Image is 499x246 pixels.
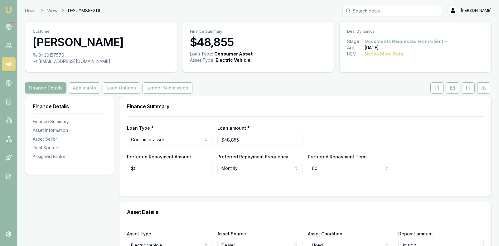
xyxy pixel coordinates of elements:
div: Deal Source [33,145,106,151]
div: 0430157570 [33,52,169,58]
button: Applicants [69,82,100,94]
span: [PERSON_NAME] [461,8,492,13]
div: Loan Type: [190,51,213,57]
button: Lender Submission [143,82,192,94]
a: View [47,7,57,14]
div: Electric Vehicle [216,57,250,63]
a: Deals [25,7,36,14]
div: Consumer Asset [214,51,253,57]
a: Finance Details [25,82,68,94]
label: Preferred Repayment Frequency [217,154,288,159]
p: Finance Summary [190,29,327,34]
h3: Finance Details [33,104,106,109]
label: Asset Condition [308,231,342,236]
input: $ [127,163,212,174]
div: Age: [347,45,365,51]
p: Deal Dynamics [347,29,484,34]
img: emu-icon-u.png [5,6,12,14]
h3: Finance Summary [127,104,484,109]
input: Search deals [342,5,442,16]
label: Loan amount * [217,125,250,131]
h3: $48,855 [190,36,327,48]
div: Asset Type : [190,57,214,63]
div: HEM: [347,51,365,57]
a: Lender Submission [141,82,194,94]
button: Finance Details [25,82,66,94]
button: Documents Requested From Client [365,38,448,45]
span: D-2CYM85FXDI [68,7,100,14]
div: Stage: [347,38,365,45]
p: Customer [33,29,169,34]
label: Preferred Repayment Amount [127,154,191,159]
div: [DATE] [365,45,379,51]
div: [EMAIL_ADDRESS][DOMAIN_NAME] [33,58,169,65]
h3: [PERSON_NAME] [33,36,169,48]
label: Deposit amount [398,231,433,236]
div: Assigned Broker [33,153,106,160]
button: Loan Options [103,82,140,94]
input: $ [217,134,303,145]
div: Asset Seller [33,136,106,142]
nav: breadcrumb [25,7,100,14]
label: Loan Type * [127,125,154,131]
label: Preferred Repayment Term [308,154,366,159]
div: Asset Information [33,127,106,133]
label: Asset Type [127,231,151,236]
a: Loan Options [101,82,141,94]
label: Asset Source [217,231,246,236]
a: Applicants [68,82,101,94]
div: Needs More Data [365,51,403,57]
h3: Asset Details [127,210,484,215]
div: Finance Summary [33,118,106,125]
